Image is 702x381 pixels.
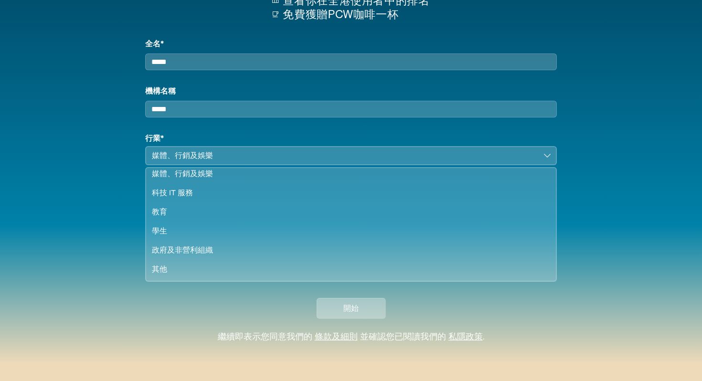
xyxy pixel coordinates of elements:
div: 其他 [152,264,539,275]
div: 學生 [152,225,539,237]
a: 私隱政策 [448,333,483,341]
span: 開始 [343,303,359,314]
div: 繼續即表示您同意我們的 並確認您已閱讀我們的 . [218,332,485,343]
div: 教育 [152,206,539,218]
div: 政府及非營利組織 [152,244,539,256]
p: 免費獲贈PCW咖啡一杯 [283,8,429,21]
div: 媒體、行銷及娛樂 [152,150,537,161]
button: 媒體、行銷及娛樂 [145,146,557,165]
ul: 媒體、行銷及娛樂 [145,167,557,282]
div: 媒體、行銷及娛樂 [152,168,539,180]
button: 開始 [317,298,386,319]
div: 科技 IT 服務 [152,187,539,199]
label: 機構名稱 [145,85,557,97]
a: 條款及細則 [315,333,358,341]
